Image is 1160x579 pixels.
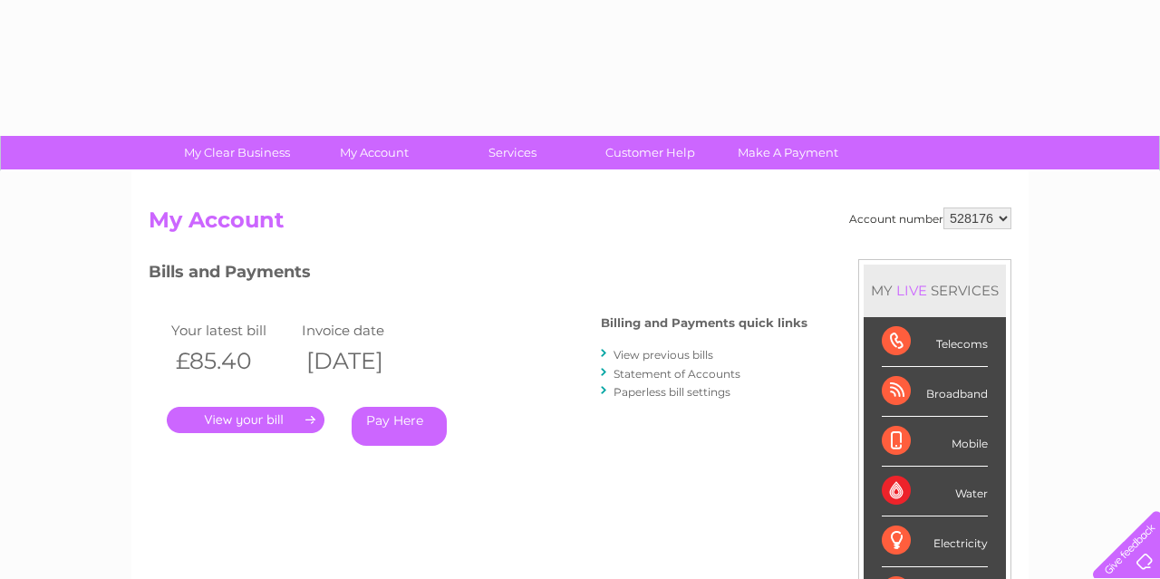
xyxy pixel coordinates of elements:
a: Customer Help [575,136,725,169]
a: Paperless bill settings [614,385,730,399]
div: LIVE [893,282,931,299]
div: Water [882,467,988,516]
td: Invoice date [297,318,428,343]
th: [DATE] [297,343,428,380]
a: Statement of Accounts [614,367,740,381]
div: Broadband [882,367,988,417]
a: View previous bills [614,348,713,362]
h4: Billing and Payments quick links [601,316,807,330]
a: . [167,407,324,433]
a: Make A Payment [713,136,863,169]
div: Telecoms [882,317,988,367]
div: Account number [849,207,1011,229]
h3: Bills and Payments [149,259,807,291]
div: Electricity [882,516,988,566]
h2: My Account [149,207,1011,242]
a: Services [438,136,587,169]
a: My Account [300,136,449,169]
th: £85.40 [167,343,297,380]
div: MY SERVICES [864,265,1006,316]
a: Pay Here [352,407,447,446]
div: Mobile [882,417,988,467]
td: Your latest bill [167,318,297,343]
a: My Clear Business [162,136,312,169]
